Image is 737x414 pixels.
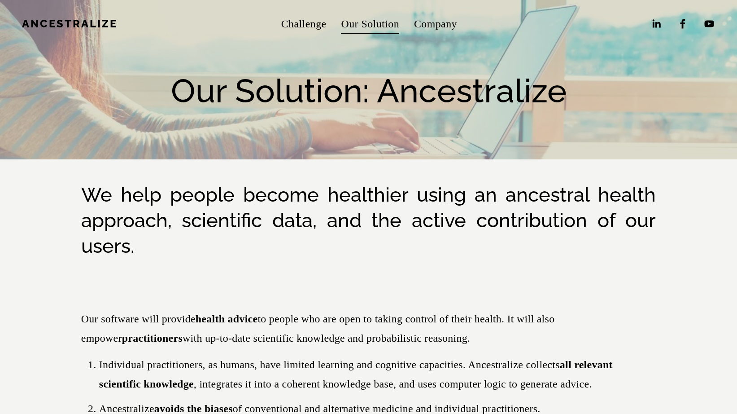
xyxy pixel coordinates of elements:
[414,13,457,35] a: folder dropdown
[703,18,715,30] a: YouTube
[281,13,327,35] a: Challenge
[99,359,615,390] strong: all relevant scientific knowledge
[22,70,715,111] h1: Our Solution: Ancestralize
[196,313,258,325] strong: health advice
[650,18,662,30] a: LinkedIn
[122,332,183,344] strong: practitioners
[22,18,118,30] a: Ancestralize
[81,182,656,259] h2: We help people become healthier using an ancestral health approach, scientific data, and the acti...
[414,14,457,34] span: Company
[99,355,656,394] p: Individual practitioners, as humans, have limited learning and cognitive capacities. Ancestralize...
[81,309,656,348] p: Our software will provide to people who are open to taking control of their health. It will also ...
[677,18,689,30] a: Facebook
[341,13,399,35] a: Our Solution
